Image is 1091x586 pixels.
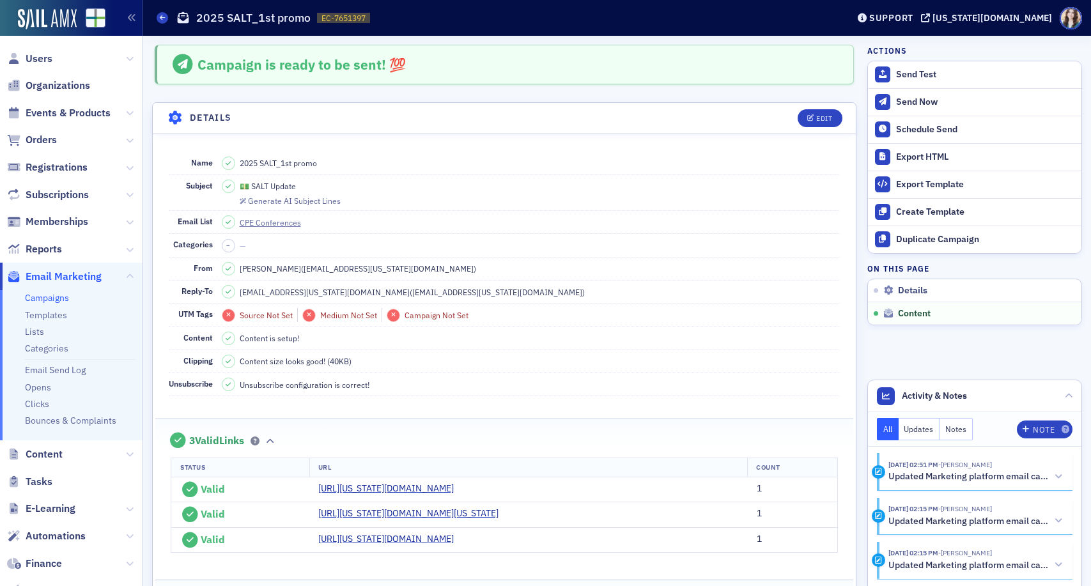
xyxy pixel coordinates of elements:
[1060,7,1082,29] span: Profile
[938,504,992,513] span: Sarah Lowery
[240,157,317,169] span: 2025 SALT_1st promo
[194,263,213,273] span: From
[26,557,62,571] span: Finance
[26,188,89,202] span: Subscriptions
[940,418,973,440] button: Notes
[867,45,907,56] h4: Actions
[191,157,213,167] span: Name
[868,171,1081,198] a: Export Template
[888,504,938,513] time: 10/1/2025 02:15 PM
[77,8,105,30] a: View Homepage
[868,198,1081,226] a: Create Template
[868,226,1081,253] button: Duplicate Campaign
[872,465,885,479] div: Activity
[748,477,837,502] td: 1
[318,507,508,520] a: [URL][US_STATE][DOMAIN_NAME][US_STATE]
[18,9,77,29] img: SailAMX
[26,475,52,489] span: Tasks
[888,516,1048,527] h5: Updated Marketing platform email campaign: 2025 SALT_1st promo
[1033,426,1055,433] div: Note
[182,286,213,296] span: Reply-To
[320,310,377,320] span: Medium Not Set
[7,502,75,516] a: E-Learning
[26,502,75,516] span: E-Learning
[26,79,90,93] span: Organizations
[169,378,213,389] span: Unsubscribe
[868,61,1081,88] button: Send Test
[26,447,63,461] span: Content
[921,13,1056,22] button: [US_STATE][DOMAIN_NAME]
[932,12,1052,24] div: [US_STATE][DOMAIN_NAME]
[201,482,225,495] span: Valid
[86,8,105,28] img: SailAMX
[25,309,67,321] a: Templates
[888,514,1064,528] button: Updated Marketing platform email campaign: 2025 SALT_1st promo
[171,458,309,477] th: Status
[7,270,102,284] a: Email Marketing
[798,109,842,127] button: Edit
[318,482,463,495] a: [URL][US_STATE][DOMAIN_NAME]
[7,106,111,120] a: Events & Products
[867,263,1082,274] h4: On this page
[173,239,213,249] span: Categories
[868,116,1081,143] button: Schedule Send
[896,179,1075,190] div: Export Template
[318,532,463,546] a: [URL][US_STATE][DOMAIN_NAME]
[26,270,102,284] span: Email Marketing
[26,242,62,256] span: Reports
[872,509,885,523] div: Activity
[747,458,837,477] th: Count
[896,151,1075,163] div: Export HTML
[938,548,992,557] span: Sarah Lowery
[898,285,927,297] span: Details
[896,206,1075,218] div: Create Template
[896,234,1075,245] div: Duplicate Campaign
[888,470,1064,484] button: Updated Marketing platform email campaign: 2025 SALT_1st promo
[888,548,938,557] time: 10/1/2025 02:15 PM
[7,215,88,229] a: Memberships
[25,382,51,393] a: Opens
[183,355,213,366] span: Clipping
[183,332,213,343] span: Content
[26,529,86,543] span: Automations
[25,364,86,376] a: Email Send Log
[26,133,57,147] span: Orders
[25,415,116,426] a: Bounces & Complaints
[240,217,313,228] a: CPE Conferences
[240,180,296,192] span: 💵 SALT Update
[240,332,299,344] span: Content is setup!
[888,560,1048,571] h5: Updated Marketing platform email campaign: 2025 SALT_1st promo
[748,502,837,528] td: 1
[25,398,49,410] a: Clicks
[321,13,366,24] span: EC-7651397
[872,553,885,567] div: Activity
[189,435,244,447] span: 3 Valid Links
[240,310,293,320] span: Source Not Set
[902,389,967,403] span: Activity & Notes
[7,160,88,174] a: Registrations
[248,197,341,204] div: Generate AI Subject Lines
[178,309,213,319] span: UTM Tags
[1017,420,1072,438] button: Note
[201,507,225,520] span: Valid
[197,56,406,73] span: Campaign is ready to be sent! 💯
[7,475,52,489] a: Tasks
[26,160,88,174] span: Registrations
[868,143,1081,171] a: Export HTML
[896,124,1075,135] div: Schedule Send
[190,111,232,125] h4: Details
[240,194,341,206] button: Generate AI Subject Lines
[25,326,44,337] a: Lists
[748,527,837,553] td: 1
[196,10,311,26] h1: 2025 SALT_1st promo
[26,106,111,120] span: Events & Products
[7,188,89,202] a: Subscriptions
[240,355,352,367] span: Content size looks good! (40KB)
[405,310,468,320] span: Campaign Not Set
[899,418,940,440] button: Updates
[7,557,62,571] a: Finance
[309,458,748,477] th: URL
[938,460,992,469] span: Sarah Lowery
[896,96,1075,108] div: Send Now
